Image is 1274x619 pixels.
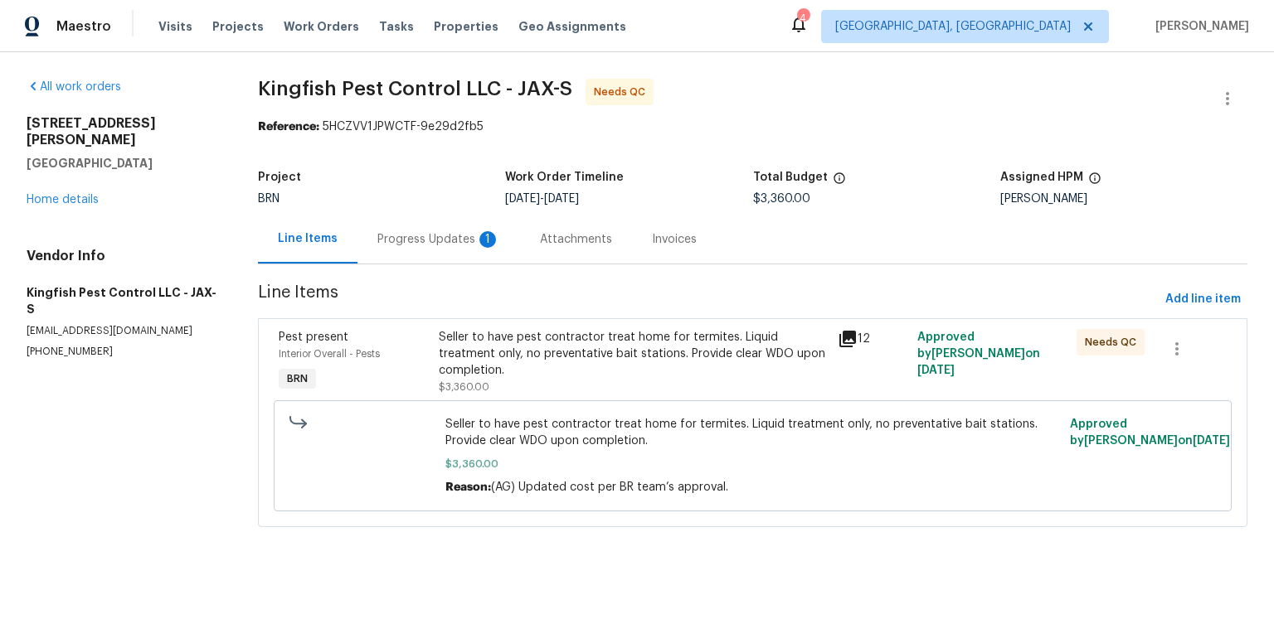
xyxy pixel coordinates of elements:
span: [DATE] [505,193,540,205]
span: BRN [280,370,314,387]
span: Reason: [445,481,491,493]
span: (AG) Updated cost per BR team’s approval. [491,481,728,493]
span: Projects [212,18,264,35]
div: Invoices [652,231,697,248]
span: BRN [258,193,280,205]
span: Add line item [1165,289,1241,310]
span: Needs QC [1085,334,1143,351]
span: Geo Assignments [518,18,626,35]
p: [PHONE_NUMBER] [27,345,218,359]
span: Approved by [PERSON_NAME] on [917,331,1040,376]
span: Approved by [PERSON_NAME] on [1070,418,1230,447]
span: $3,360.00 [439,382,489,392]
p: [EMAIL_ADDRESS][DOMAIN_NAME] [27,324,218,338]
div: [PERSON_NAME] [1000,193,1247,205]
span: Visits [158,18,192,35]
h4: Vendor Info [27,248,218,264]
span: [GEOGRAPHIC_DATA], [GEOGRAPHIC_DATA] [835,18,1071,35]
span: Interior Overall - Pests [279,349,380,359]
h5: Kingfish Pest Control LLC - JAX-S [27,284,218,317]
span: - [505,193,579,205]
span: Pest present [279,331,348,343]
span: Seller to have pest contractor treat home for termites. Liquid treatment only, no preventative ba... [445,416,1060,449]
span: [DATE] [917,365,955,376]
h5: Work Order Timeline [505,172,624,183]
span: $3,360.00 [753,193,810,205]
span: Properties [434,18,498,35]
span: The hpm assigned to this work order. [1088,172,1101,193]
span: Needs QC [594,84,652,100]
b: Reference: [258,121,319,133]
div: 4 [797,10,809,27]
span: $3,360.00 [445,456,1060,472]
div: 12 [838,329,907,349]
span: Tasks [379,21,414,32]
span: [PERSON_NAME] [1149,18,1249,35]
div: 5HCZVV1JPWCTF-9e29d2fb5 [258,118,1247,135]
div: Seller to have pest contractor treat home for termites. Liquid treatment only, no preventative ba... [439,329,828,379]
button: Add line item [1159,284,1247,315]
span: Maestro [56,18,111,35]
h5: [GEOGRAPHIC_DATA] [27,155,218,172]
span: Line Items [258,284,1159,315]
div: Line Items [278,230,338,247]
h5: Assigned HPM [1000,172,1083,183]
div: Attachments [540,231,612,248]
h5: Total Budget [753,172,828,183]
span: The total cost of line items that have been proposed by Opendoor. This sum includes line items th... [833,172,846,193]
span: [DATE] [544,193,579,205]
div: 1 [479,231,496,248]
span: [DATE] [1193,435,1230,447]
span: Work Orders [284,18,359,35]
a: Home details [27,194,99,206]
a: All work orders [27,81,121,93]
div: Progress Updates [377,231,500,248]
h2: [STREET_ADDRESS][PERSON_NAME] [27,115,218,148]
h5: Project [258,172,301,183]
span: Kingfish Pest Control LLC - JAX-S [258,79,572,99]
